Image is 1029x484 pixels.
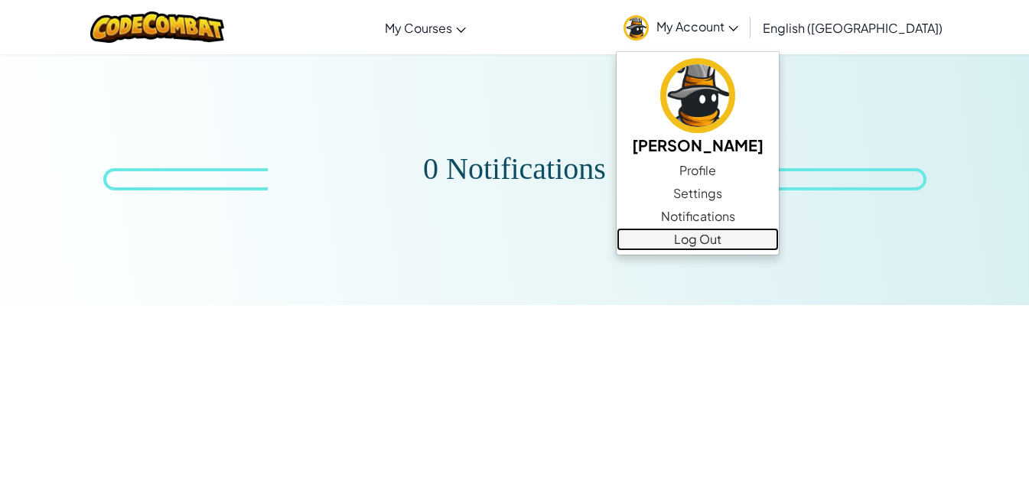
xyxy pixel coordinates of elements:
a: Settings [617,182,779,205]
div: 0 Notifications [423,158,606,180]
img: CodeCombat logo [90,11,224,43]
a: My Courses [377,7,474,48]
span: My Courses [385,20,452,36]
a: Log Out [617,228,779,251]
a: Notifications [617,205,779,228]
a: English ([GEOGRAPHIC_DATA]) [755,7,950,48]
h5: [PERSON_NAME] [632,133,764,157]
span: English ([GEOGRAPHIC_DATA]) [763,20,943,36]
img: avatar [624,15,649,41]
a: [PERSON_NAME] [617,56,779,159]
span: My Account [656,18,738,34]
a: Profile [617,159,779,182]
span: Notifications [661,207,735,226]
a: My Account [616,3,746,51]
img: avatar [660,58,735,133]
